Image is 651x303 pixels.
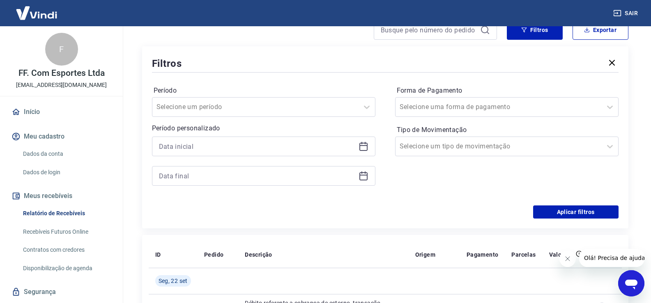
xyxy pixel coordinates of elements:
a: Contratos com credores [20,241,113,258]
p: Origem [415,251,435,259]
iframe: Botão para abrir a janela de mensagens [618,270,644,296]
a: Disponibilização de agenda [20,260,113,277]
p: Pedido [204,251,223,259]
p: Período personalizado [152,123,375,133]
iframe: Mensagem da empresa [579,249,644,267]
a: Relatório de Recebíveis [20,205,113,222]
button: Sair [612,6,641,21]
p: Pagamento [467,251,499,259]
input: Data inicial [159,140,355,153]
p: Descrição [245,251,272,259]
p: FF. Com Esportes Ltda [18,69,105,77]
button: Aplicar filtros [533,205,619,219]
button: Meus recebíveis [10,187,113,205]
label: Período [154,86,374,96]
label: Tipo de Movimentação [397,125,617,135]
img: Vindi [10,0,63,25]
a: Recebíveis Futuros Online [20,223,113,240]
label: Forma de Pagamento [397,86,617,96]
p: ID [155,251,161,259]
p: Parcelas [511,251,536,259]
a: Início [10,103,113,121]
iframe: Fechar mensagem [559,251,576,267]
span: Seg, 22 set [159,277,188,285]
a: Segurança [10,283,113,301]
button: Filtros [507,20,563,40]
input: Busque pelo número do pedido [381,24,477,36]
div: F [45,33,78,66]
button: Exportar [573,20,628,40]
a: Dados da conta [20,146,113,162]
button: Meu cadastro [10,128,113,146]
h5: Filtros [152,57,182,70]
p: [EMAIL_ADDRESS][DOMAIN_NAME] [16,81,107,89]
span: Olá! Precisa de ajuda? [5,6,69,12]
input: Data final [159,170,355,182]
p: Valor Líq. [549,251,576,259]
a: Dados de login [20,164,113,181]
